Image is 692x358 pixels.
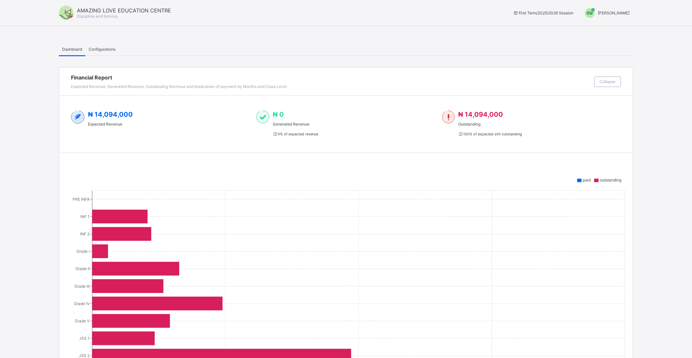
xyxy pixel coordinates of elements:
tspan: Grade II [76,266,90,271]
tspan: INF 2 [80,231,90,236]
tspan: JSS 1 [79,336,90,341]
img: paid-1.3eb1404cbcb1d3b736510a26bbfa3ccb.svg [256,111,269,124]
span: ₦ 14,094,000 [88,111,133,118]
span: ₦ 0 [273,111,284,118]
tspan: Grade I [77,249,90,254]
span: Expected Revenue, Generated Revenue, Outstanding Revenue and breakdown of payment by Months and C... [71,84,287,89]
img: outstanding-1.146d663e52f09953f639664a84e30106.svg [442,111,455,124]
span: AMAZING LOVE EDUCATION CENTRE [77,7,171,14]
tspan: PRE INFA [73,197,90,202]
span: Financial Report [71,74,591,81]
span: Configurations [89,47,115,52]
span: ₦ 14,094,000 [458,111,503,118]
tspan: INF 1 [80,214,90,219]
span: session/term information [513,10,574,15]
span: Collapse [600,79,616,84]
span: CU [587,10,593,15]
tspan: Grade III [75,284,90,289]
tspan: Grade IV [74,301,90,306]
img: expected-2.4343d3e9d0c965b919479240f3db56ac.svg [71,111,85,124]
span: 100 % of expected still outstanding [458,132,522,136]
span: paid [583,178,591,182]
span: Expected Revenue [88,122,133,127]
span: 0 % of expected revenue [273,132,318,136]
span: Outstanding [458,122,522,127]
span: [PERSON_NAME] [598,10,630,15]
span: outstanding [600,178,622,182]
span: Generated Revenue [273,122,318,127]
tspan: Grade V [75,318,90,323]
span: Dashboard [62,47,82,52]
span: Discipline and Service [77,14,118,19]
